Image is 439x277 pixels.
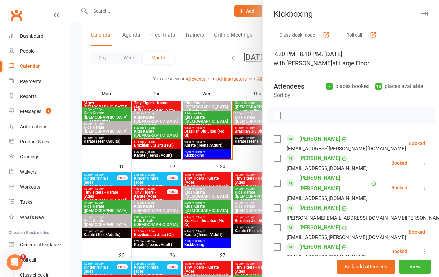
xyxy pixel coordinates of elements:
[274,82,304,91] div: Attendees
[274,60,332,67] span: with [PERSON_NAME]
[263,9,439,19] div: Kickboxing
[7,254,23,270] iframe: Intercom live chat
[375,82,423,91] div: places available
[375,83,382,90] div: 13
[20,124,47,129] div: Automations
[299,134,340,144] a: [PERSON_NAME]
[9,59,71,74] a: Calendar
[9,104,71,119] a: Messages 1
[8,7,25,24] a: Clubworx
[9,74,71,89] a: Payments
[287,144,406,153] div: [EMAIL_ADDRESS][PERSON_NAME][DOMAIN_NAME]
[20,242,61,247] div: General attendance
[9,180,71,195] a: Workouts
[391,160,407,165] div: Booked
[341,29,382,41] button: Roll call
[274,91,296,100] div: Sort by
[20,139,49,144] div: Product Sales
[9,89,71,104] a: Reports
[326,82,370,91] div: places booked
[299,173,369,194] a: [PERSON_NAME] [PERSON_NAME]
[9,29,71,44] a: Dashboard
[337,260,395,274] button: Bulk add attendees
[409,230,425,234] div: Booked
[332,60,369,67] span: at Large Floor
[20,184,40,190] div: Workouts
[20,254,26,260] span: 3
[274,49,428,68] div: 7:20 PM - 8:10 PM, [DATE]
[20,215,44,220] div: What's New
[9,210,71,225] a: What's New
[9,252,71,268] a: Roll call
[20,169,37,175] div: Waivers
[299,153,340,164] a: [PERSON_NAME]
[399,260,431,274] button: View
[409,141,425,146] div: Booked
[9,119,71,134] a: Automations
[20,94,37,99] div: Reports
[20,48,34,54] div: People
[20,154,39,159] div: Gradings
[20,79,41,84] div: Payments
[9,165,71,180] a: Waivers
[287,252,368,261] div: [EMAIL_ADDRESS][DOMAIN_NAME]
[299,222,340,233] a: [PERSON_NAME]
[299,203,340,214] a: [PERSON_NAME]
[287,164,368,173] div: [EMAIL_ADDRESS][DOMAIN_NAME]
[46,108,51,114] span: 1
[391,249,407,254] div: Booked
[9,237,71,252] a: General attendance kiosk mode
[391,185,407,190] div: Booked
[20,109,41,114] div: Messages
[20,33,43,39] div: Dashboard
[274,29,335,41] button: Class kiosk mode
[9,44,71,59] a: People
[287,194,368,203] div: [EMAIL_ADDRESS][DOMAIN_NAME]
[9,195,71,210] a: Tasks
[299,242,340,252] a: [PERSON_NAME]
[20,199,32,205] div: Tasks
[326,83,333,90] div: 7
[287,233,406,242] div: [EMAIL_ADDRESS][PERSON_NAME][DOMAIN_NAME]
[20,257,36,263] div: Roll call
[20,63,40,69] div: Calendar
[9,149,71,165] a: Gradings
[9,134,71,149] a: Product Sales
